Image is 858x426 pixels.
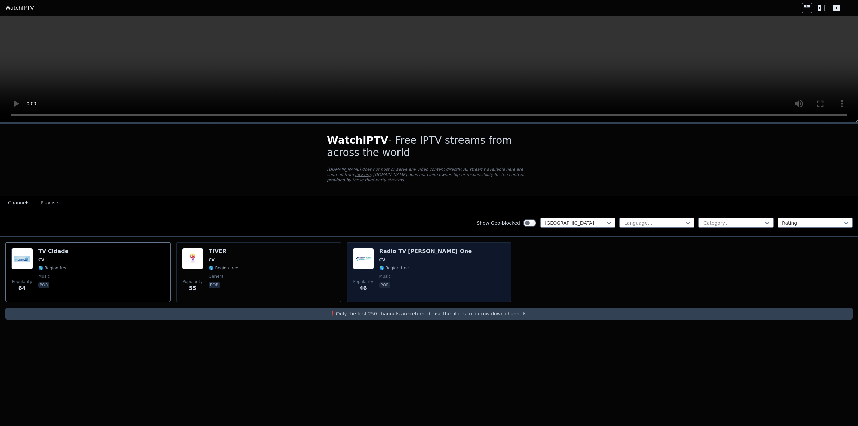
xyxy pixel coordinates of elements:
span: CV [38,257,44,263]
img: TV Cidade [11,248,33,269]
h6: Radio TV [PERSON_NAME] One [379,248,472,255]
img: TIVER [182,248,203,269]
span: 64 [18,284,26,292]
span: WatchIPTV [327,134,388,146]
p: por [38,282,49,288]
a: WatchIPTV [5,4,34,12]
span: Popularity [12,279,32,284]
h6: TV Cidade [38,248,69,255]
span: 55 [189,284,196,292]
button: Channels [8,197,30,209]
p: por [209,282,220,288]
span: general [209,273,225,279]
label: Show Geo-blocked [477,220,520,226]
h6: TIVER [209,248,238,255]
span: 🌎 Region-free [209,265,238,271]
p: por [379,282,390,288]
a: iptv-org [355,172,371,177]
button: Playlists [41,197,60,209]
span: 🌎 Region-free [38,265,68,271]
span: music [379,273,391,279]
span: Popularity [353,279,373,284]
span: 🌎 Region-free [379,265,409,271]
p: ❗️Only the first 250 channels are returned, use the filters to narrow down channels. [8,310,850,317]
span: 46 [359,284,367,292]
img: Radio TV Sal One [353,248,374,269]
span: CV [379,257,385,263]
span: Popularity [183,279,203,284]
p: [DOMAIN_NAME] does not host or serve any video content directly. All streams available here are s... [327,167,531,183]
span: music [38,273,50,279]
h1: - Free IPTV streams from across the world [327,134,531,159]
span: CV [209,257,215,263]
